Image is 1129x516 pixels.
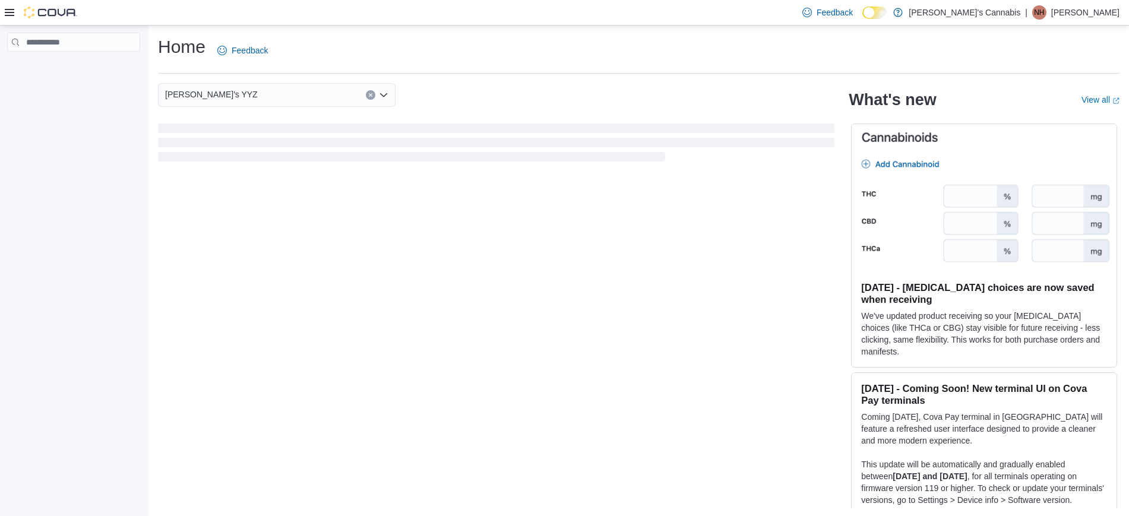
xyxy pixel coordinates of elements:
button: Open list of options [379,90,388,100]
a: Feedback [798,1,858,24]
p: This update will be automatically and gradually enabled between , for all terminals operating on ... [861,458,1107,506]
div: Nicole H [1032,5,1046,20]
nav: Complex example [7,54,140,83]
a: Feedback [213,39,273,62]
h3: [DATE] - Coming Soon! New terminal UI on Cova Pay terminals [861,382,1107,406]
strong: [DATE] and [DATE] [893,471,967,481]
h3: [DATE] - [MEDICAL_DATA] choices are now saved when receiving [861,281,1107,305]
h1: Home [158,35,205,59]
p: We've updated product receiving so your [MEDICAL_DATA] choices (like THCa or CBG) stay visible fo... [861,310,1107,357]
p: [PERSON_NAME]'s Cannabis [909,5,1020,20]
svg: External link [1112,97,1119,105]
p: | [1025,5,1027,20]
h2: What's new [849,90,936,109]
span: Feedback [232,45,268,56]
span: [PERSON_NAME]'s YYZ [165,87,258,102]
button: Clear input [366,90,375,100]
a: View allExternal link [1081,95,1119,105]
span: NH [1034,5,1044,20]
input: Dark Mode [862,7,887,19]
p: [PERSON_NAME] [1051,5,1119,20]
span: Feedback [817,7,853,18]
p: Coming [DATE], Cova Pay terminal in [GEOGRAPHIC_DATA] will feature a refreshed user interface des... [861,411,1107,447]
img: Cova [24,7,77,18]
span: Loading [158,126,834,164]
